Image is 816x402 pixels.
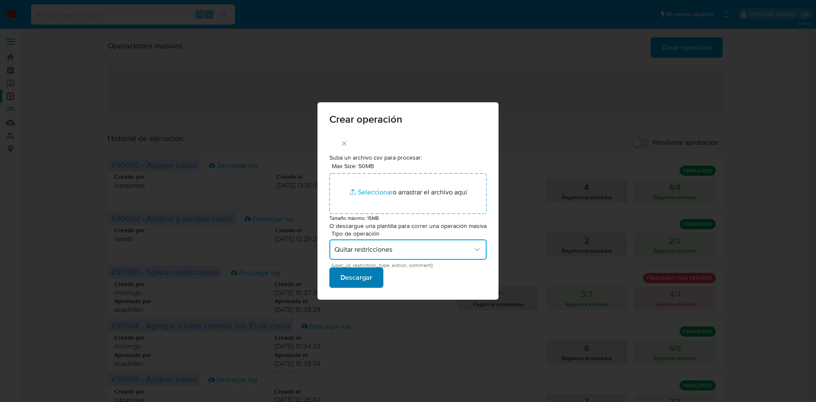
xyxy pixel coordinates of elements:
span: Quitar restricciones [334,245,473,254]
button: Quitar restricciones [329,239,487,260]
small: Tamaño máximo: 15MB [329,214,379,222]
label: Max Size: 50MB [332,162,374,170]
span: Descargar [340,268,372,287]
button: Descargar [329,267,383,288]
span: Crear operación [329,114,487,124]
p: Suba un archivo csv para procesar: [329,154,487,162]
span: Tipo de operación [331,231,489,236]
p: O descargue una plantilla para correr una operación masiva [329,222,487,231]
span: (user_id, restriction_type, action, comment) [331,263,489,267]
